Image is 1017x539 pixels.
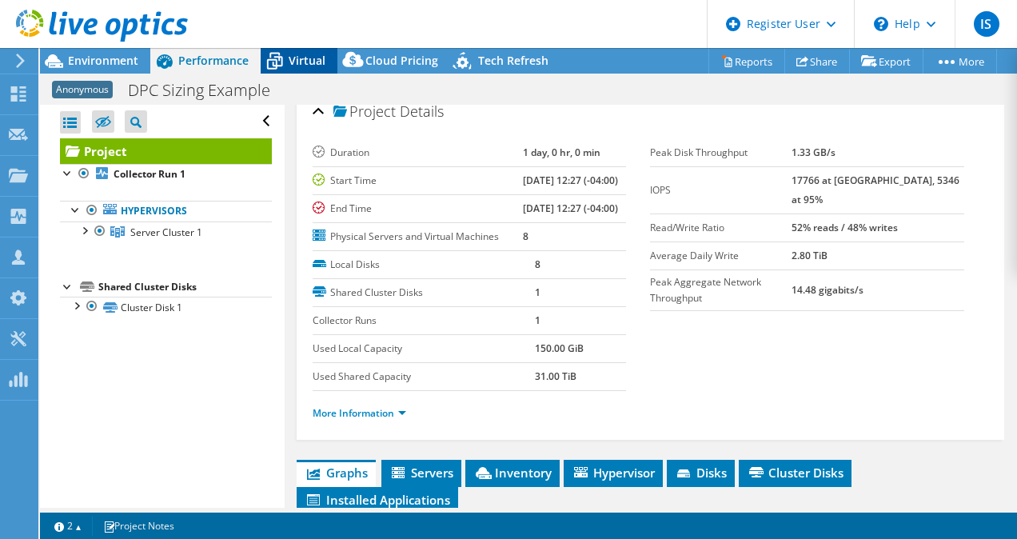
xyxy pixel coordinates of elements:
svg: \n [874,17,888,31]
b: 52% reads / 48% writes [792,221,898,234]
a: More Information [313,406,406,420]
span: Tech Refresh [478,53,548,68]
b: 1 [535,313,540,327]
span: Graphs [305,465,368,481]
b: 1 [535,285,540,299]
a: Project Notes [92,516,185,536]
label: Used Local Capacity [313,341,535,357]
b: 31.00 TiB [535,369,576,383]
label: Shared Cluster Disks [313,285,535,301]
span: Installed Applications [305,492,450,508]
b: 17766 at [GEOGRAPHIC_DATA], 5346 at 95% [792,174,959,206]
a: Cluster Disk 1 [60,297,272,317]
label: Read/Write Ratio [650,220,792,236]
span: IS [974,11,999,37]
label: Duration [313,145,524,161]
b: Collector Run 1 [114,167,185,181]
span: Inventory [473,465,552,481]
a: Hypervisors [60,201,272,222]
a: Project [60,138,272,164]
a: Share [784,49,850,74]
span: Servers [389,465,453,481]
a: Reports [708,49,785,74]
label: Physical Servers and Virtual Machines [313,229,524,245]
label: Peak Aggregate Network Throughput [650,274,792,306]
b: 8 [535,258,540,271]
b: 1 day, 0 hr, 0 min [523,146,600,159]
b: 1.33 GB/s [792,146,836,159]
span: Hypervisor [572,465,655,481]
label: Local Disks [313,257,535,273]
b: 2.80 TiB [792,249,828,262]
span: Performance [178,53,249,68]
span: Cloud Pricing [365,53,438,68]
span: Project [333,104,396,120]
a: Server Cluster 1 [60,222,272,242]
b: [DATE] 12:27 (-04:00) [523,202,618,215]
span: Cluster Disks [747,465,844,481]
div: Shared Cluster Disks [98,277,272,297]
label: Used Shared Capacity [313,369,535,385]
span: Server Cluster 1 [130,226,202,239]
h1: DPC Sizing Example [121,82,295,99]
label: Peak Disk Throughput [650,145,792,161]
span: Virtual [289,53,325,68]
span: Disks [675,465,727,481]
label: IOPS [650,182,792,198]
span: Details [400,102,444,121]
label: Start Time [313,173,524,189]
a: Export [849,49,923,74]
label: End Time [313,201,524,217]
b: 8 [523,230,528,243]
span: Anonymous [52,81,113,98]
a: 2 [43,516,93,536]
b: 150.00 GiB [535,341,584,355]
b: 14.48 gigabits/s [792,283,863,297]
label: Collector Runs [313,313,535,329]
a: More [923,49,997,74]
span: Environment [68,53,138,68]
b: [DATE] 12:27 (-04:00) [523,174,618,187]
label: Average Daily Write [650,248,792,264]
a: Collector Run 1 [60,164,272,185]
